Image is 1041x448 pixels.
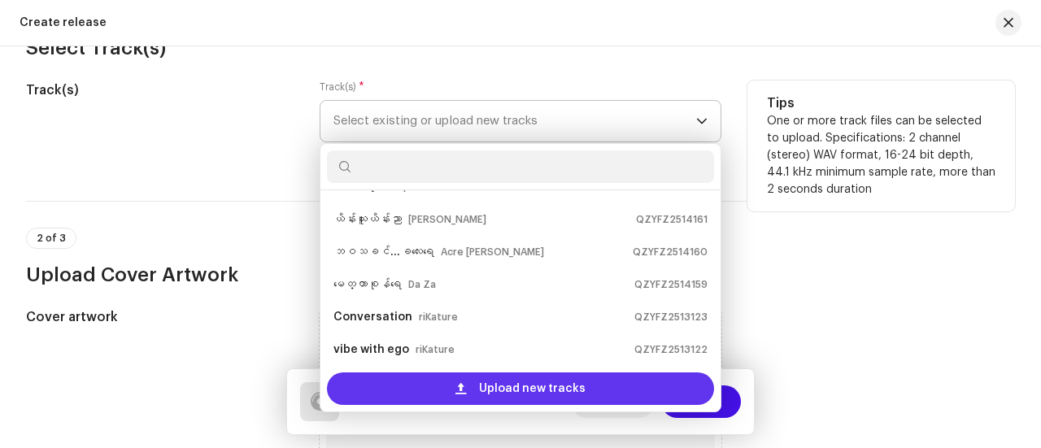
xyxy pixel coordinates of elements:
[634,276,708,293] small: QZYFZ2514159
[419,309,458,325] small: riKature
[333,337,409,363] strong: vibe with ego
[441,244,544,260] small: Acre [PERSON_NAME]
[333,272,402,298] strong: မေတ္တာစုန်ရေ
[767,113,995,198] p: One or more track files can be selected to upload. Specifications: 2 channel (stereo) WAV format,...
[408,211,486,228] small: [PERSON_NAME]
[327,203,714,236] li: ယိန်းယူးယိန်းညာ
[26,35,1015,61] h3: Select Track(s)
[696,101,708,141] div: dropdown trigger
[327,333,714,366] li: vibe with ego
[633,244,708,260] small: QZYFZ2514160
[327,236,714,268] li: ဘဝသခင်...ခလေးရေ
[333,101,696,141] span: Select existing or upload new tracks
[636,211,708,228] small: QZYFZ2514161
[333,239,434,265] strong: ဘဝသခင်...ခလေးရေ
[26,80,294,100] h5: Track(s)
[416,341,455,358] small: riKature
[767,94,995,113] h5: Tips
[333,207,402,233] strong: ယိန်းယူးယိန်းညာ
[320,80,364,94] label: Track(s)
[479,372,586,405] span: Upload new tracks
[327,268,714,301] li: မေတ္တာစုန်ရေ
[26,307,294,327] h5: Cover artwork
[26,262,1015,288] h3: Upload Cover Artwork
[333,304,412,330] strong: Conversation
[408,276,436,293] small: Da Za
[634,341,708,358] small: QZYFZ2513122
[327,301,714,333] li: Conversation
[634,309,708,325] small: QZYFZ2513123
